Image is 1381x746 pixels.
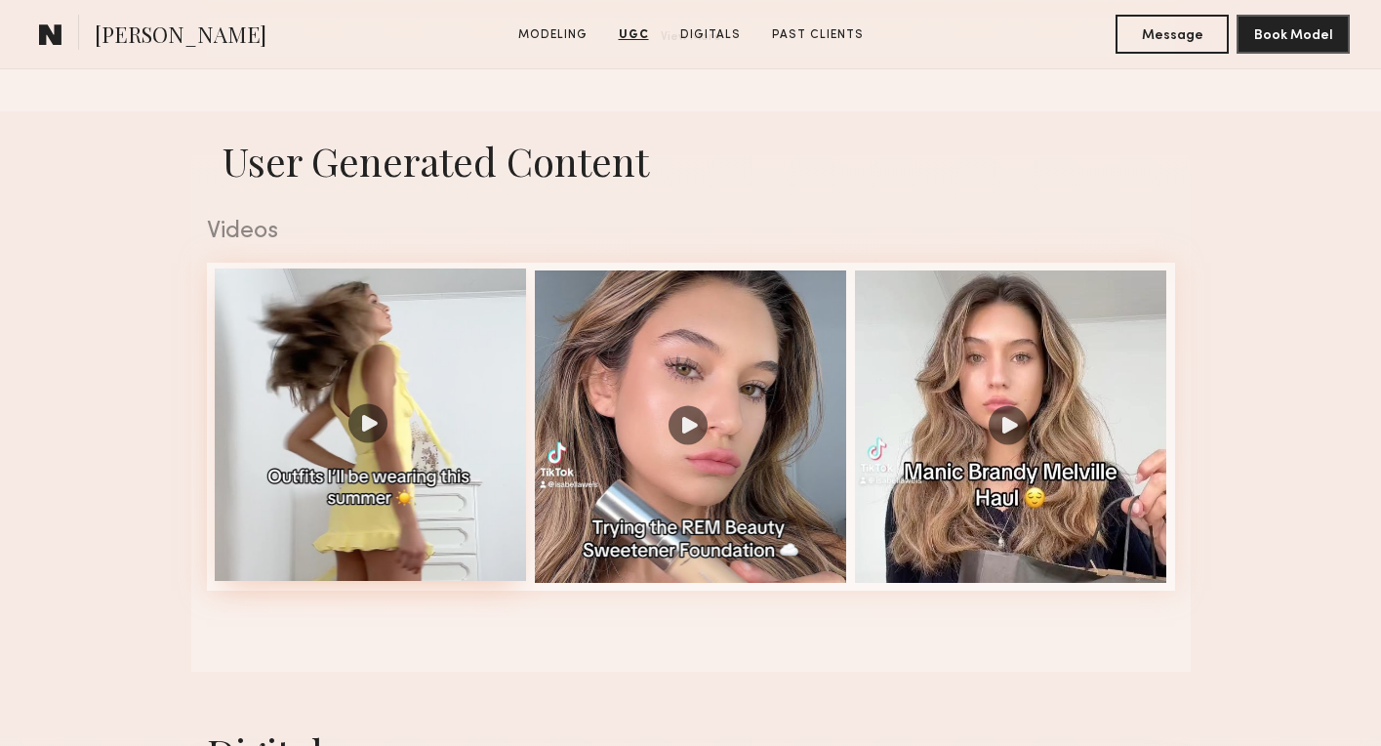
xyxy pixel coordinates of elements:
[191,135,1191,186] h1: User Generated Content
[672,26,749,44] a: Digitals
[207,219,1175,244] div: Videos
[611,26,657,44] a: UGC
[1237,25,1350,42] a: Book Model
[1116,15,1229,54] button: Message
[510,26,595,44] a: Modeling
[95,20,266,54] span: [PERSON_NAME]
[764,26,872,44] a: Past Clients
[1237,15,1350,54] button: Book Model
